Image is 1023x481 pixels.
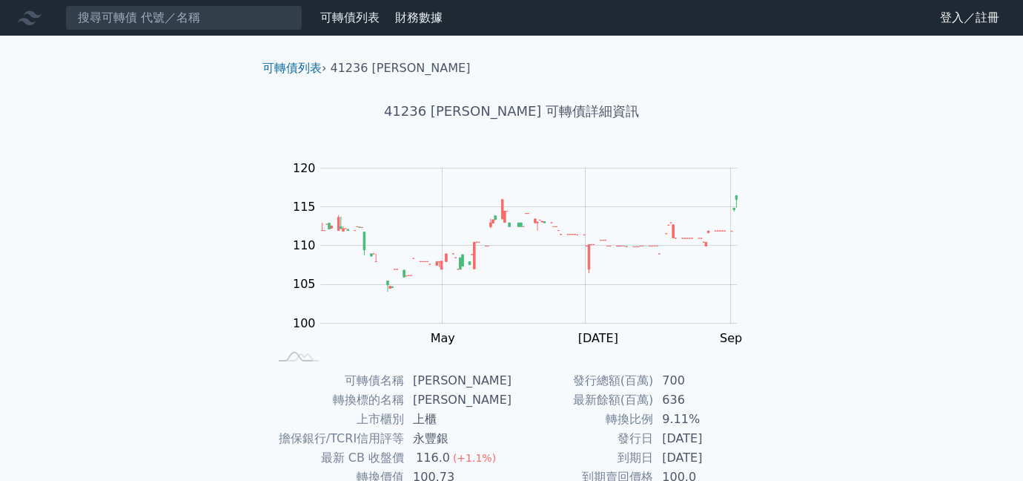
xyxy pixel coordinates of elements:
[320,10,380,24] a: 可轉債列表
[653,448,755,468] td: [DATE]
[653,390,755,410] td: 636
[262,61,322,75] a: 可轉債列表
[395,10,443,24] a: 財務數據
[512,429,653,448] td: 發行日
[268,448,404,468] td: 最新 CB 收盤價
[293,277,316,291] tspan: 105
[285,161,760,345] g: Chart
[262,59,326,77] li: ›
[431,331,455,345] tspan: May
[512,390,653,410] td: 最新餘額(百萬)
[653,371,755,390] td: 700
[251,101,772,122] h1: 41236 [PERSON_NAME] 可轉債詳細資訊
[65,5,302,30] input: 搜尋可轉債 代號／名稱
[293,238,316,252] tspan: 110
[453,452,496,464] span: (+1.1%)
[653,410,755,429] td: 9.11%
[331,59,471,77] li: 41236 [PERSON_NAME]
[404,429,512,448] td: 永豐銀
[404,390,512,410] td: [PERSON_NAME]
[413,448,453,468] div: 116.0
[404,371,512,390] td: [PERSON_NAME]
[268,390,404,410] td: 轉換標的名稱
[268,429,404,448] td: 擔保銀行/TCRI信用評等
[268,371,404,390] td: 可轉債名稱
[293,200,316,214] tspan: 115
[293,316,316,330] tspan: 100
[512,448,653,468] td: 到期日
[578,331,618,345] tspan: [DATE]
[268,410,404,429] td: 上市櫃別
[512,410,653,429] td: 轉換比例
[322,196,738,292] g: Series
[720,331,742,345] tspan: Sep
[653,429,755,448] td: [DATE]
[404,410,512,429] td: 上櫃
[293,161,316,175] tspan: 120
[512,371,653,390] td: 發行總額(百萬)
[928,6,1011,30] a: 登入／註冊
